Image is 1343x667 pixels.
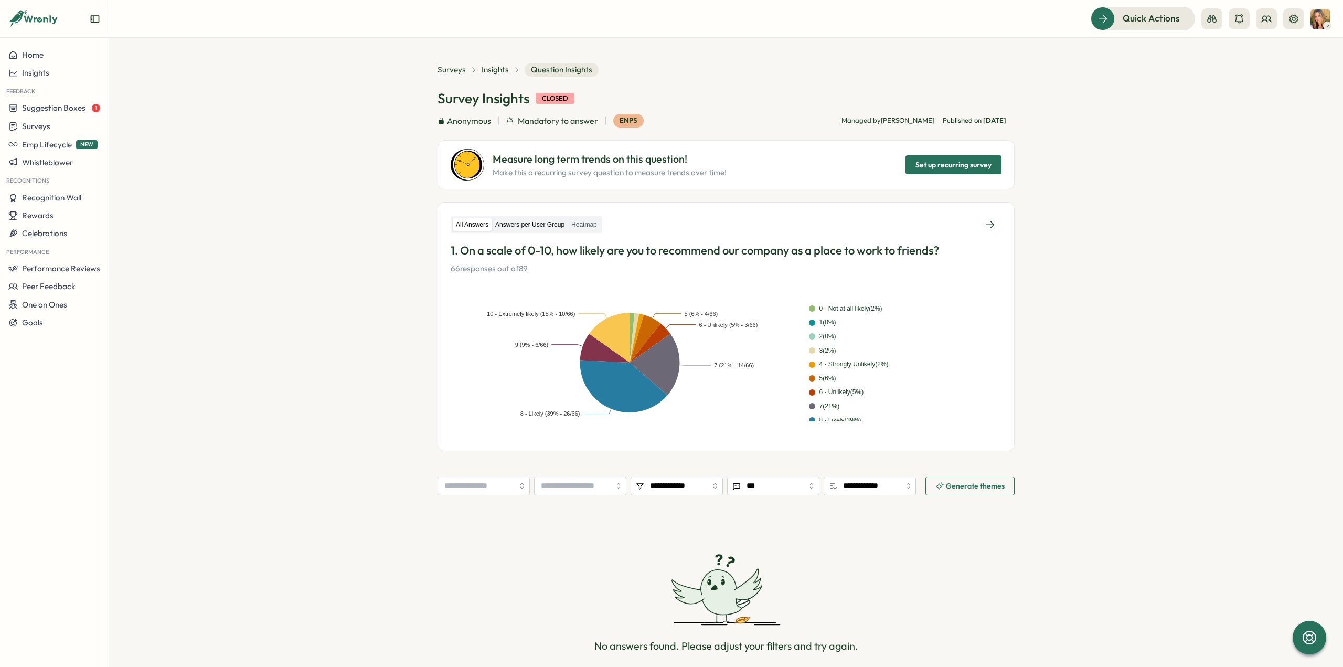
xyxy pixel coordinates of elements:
span: [DATE] [983,116,1006,124]
div: 4 - Strongly Unlikely ( 2 %) [819,359,889,369]
button: Quick Actions [1091,7,1195,30]
button: Generate themes [925,477,1015,495]
span: Performance Reviews [22,263,100,273]
text: 10 - Extremely likely (15% - 10/66) [487,311,575,317]
span: Celebrations [22,228,67,238]
img: Tarin O'Neill [1310,9,1330,29]
span: Published on [943,116,1006,125]
label: Heatmap [568,218,600,231]
span: Whistleblower [22,157,73,167]
div: 2 ( 0 %) [819,332,836,342]
text: 5 (6% - 4/66) [685,311,718,317]
span: Quick Actions [1123,12,1180,25]
span: Generate themes [946,482,1005,490]
p: Managed by [841,116,934,125]
span: Home [22,50,44,60]
span: NEW [76,140,98,149]
div: 7 ( 21 %) [819,401,840,411]
div: closed [536,93,574,104]
span: One on Ones [22,300,67,310]
span: Surveys [22,121,50,131]
text: 6 - Unlikely (5% - 3/66) [699,321,758,327]
p: Measure long term trends on this question! [493,151,727,167]
text: 7 (21% - 14/66) [714,362,754,368]
span: Mandatory to answer [518,114,598,128]
div: 1 ( 0 %) [819,317,836,327]
button: Set up recurring survey [905,155,1001,174]
div: 3 ( 2 %) [819,346,836,356]
label: All Answers [453,218,492,231]
a: Surveys [438,64,466,76]
div: 8 - Likely ( 39 %) [819,416,861,426]
text: 9 (9% - 6/66) [515,342,549,348]
div: 6 - Unlikely ( 5 %) [819,387,864,397]
h1: Survey Insights [438,89,529,108]
span: Recognition Wall [22,193,81,203]
span: [PERSON_NAME] [881,116,934,124]
p: 1. On a scale of 0-10, how likely are you to recommend our company as a place to work to friends? [451,242,1001,259]
p: Make this a recurring survey question to measure trends over time! [493,167,727,178]
span: 1 [92,104,100,112]
span: Insights [22,68,49,78]
p: 66 responses out of 89 [451,263,1001,274]
span: Anonymous [447,114,491,128]
button: Expand sidebar [90,14,100,24]
span: Suggestion Boxes [22,103,86,113]
label: Answers per User Group [492,218,568,231]
span: Set up recurring survey [915,156,992,174]
div: 5 ( 6 %) [819,374,836,384]
span: Goals [22,317,43,327]
p: No answers found. Please adjust your filters and try again. [594,638,858,654]
text: 8 - Likely (39% - 26/66) [520,410,580,417]
span: Peer Feedback [22,281,76,291]
div: 0 - Not at all likely ( 2 %) [819,304,882,314]
a: Insights [482,64,509,76]
div: eNPS [613,114,644,128]
span: Emp Lifecycle [22,140,72,150]
span: Rewards [22,210,54,220]
span: Question Insights [525,63,599,77]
